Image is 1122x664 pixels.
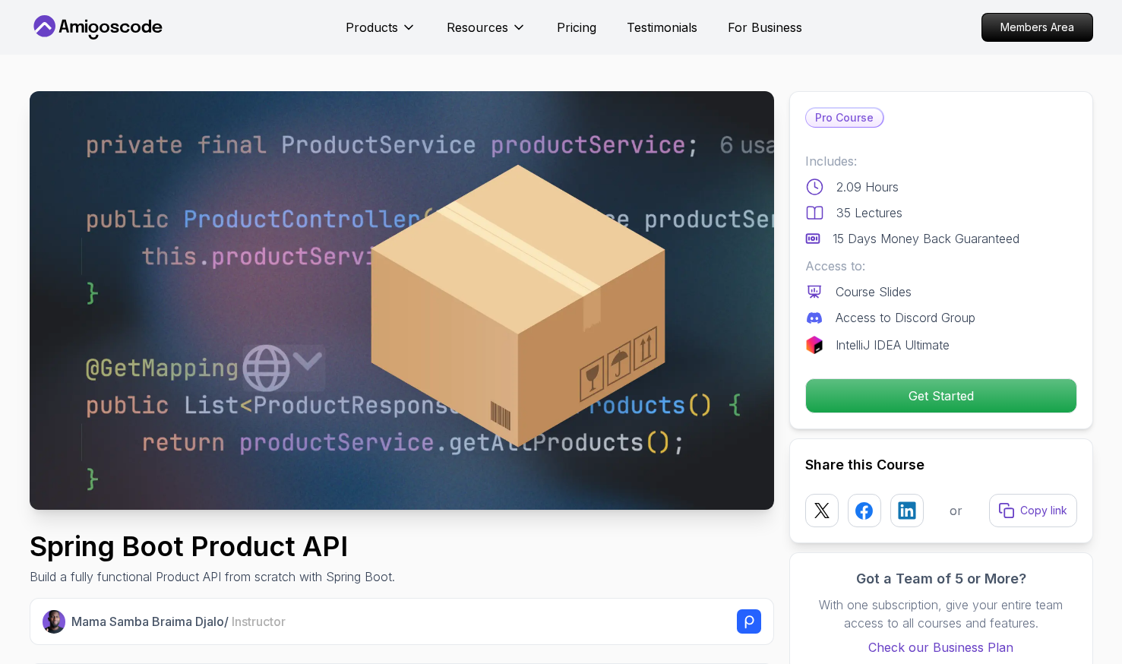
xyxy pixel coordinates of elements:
[836,308,975,327] p: Access to Discord Group
[836,204,902,222] p: 35 Lectures
[447,18,508,36] p: Resources
[805,378,1077,413] button: Get Started
[805,336,823,354] img: jetbrains logo
[982,14,1092,41] p: Members Area
[346,18,416,49] button: Products
[447,18,526,49] button: Resources
[981,13,1093,42] a: Members Area
[728,18,802,36] a: For Business
[989,494,1077,527] button: Copy link
[836,336,950,354] p: IntelliJ IDEA Ultimate
[836,178,899,196] p: 2.09 Hours
[805,638,1077,656] a: Check our Business Plan
[806,109,883,127] p: Pro Course
[806,379,1076,413] p: Get Started
[805,152,1077,170] p: Includes:
[836,283,912,301] p: Course Slides
[346,18,398,36] p: Products
[833,229,1019,248] p: 15 Days Money Back Guaranteed
[30,568,395,586] p: Build a fully functional Product API from scratch with Spring Boot.
[627,18,697,36] a: Testimonials
[71,612,286,631] p: Mama Samba Braima Djalo /
[805,257,1077,275] p: Access to:
[557,18,596,36] a: Pricing
[805,568,1077,590] h3: Got a Team of 5 or More?
[30,91,774,510] img: spring-product-api_thumbnail
[950,501,962,520] p: or
[805,596,1077,632] p: With one subscription, give your entire team access to all courses and features.
[1020,503,1067,518] p: Copy link
[30,531,395,561] h1: Spring Boot Product API
[805,454,1077,476] h2: Share this Course
[232,614,286,629] span: Instructor
[1058,603,1107,649] iframe: chat widget
[43,610,66,634] img: Nelson Djalo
